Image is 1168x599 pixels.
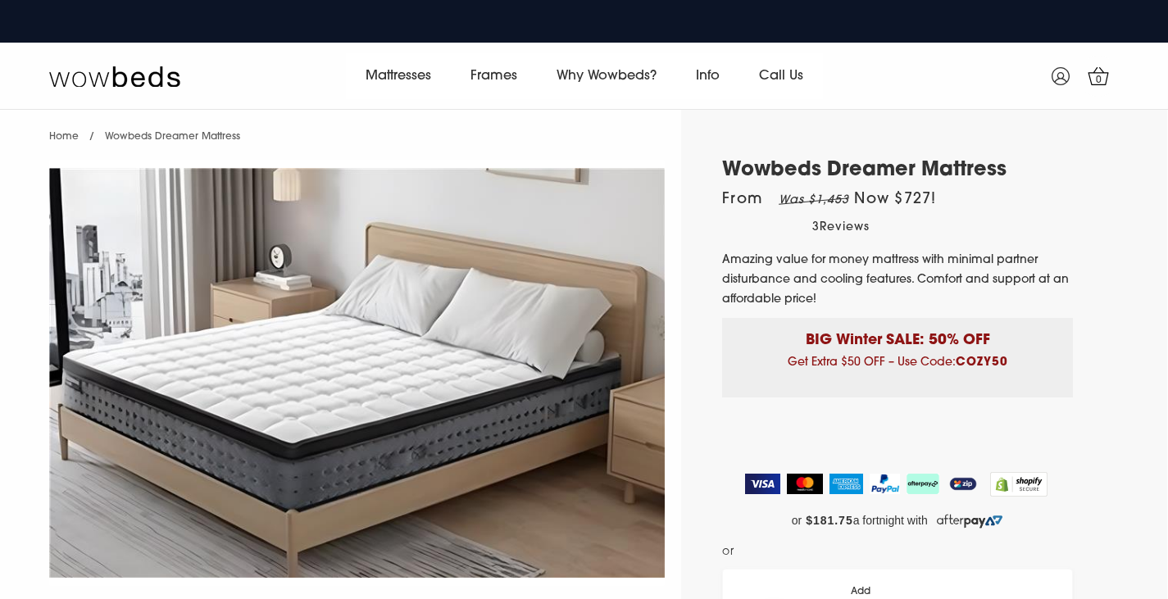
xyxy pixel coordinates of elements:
[722,193,936,207] span: From
[734,318,1061,352] p: BIG Winter SALE: 50% OFF
[946,474,980,494] img: ZipPay Logo
[49,65,180,88] img: Wow Beds Logo
[806,514,852,528] strong: $181.75
[105,132,240,142] span: Wowbeds Dreamer Mattress
[49,110,240,152] nav: breadcrumbs
[1078,56,1119,97] a: 0
[820,221,870,234] span: Reviews
[49,132,79,142] a: Home
[854,193,936,207] span: Now $727!
[956,356,1008,369] b: COZY50
[722,509,1073,533] a: or $181.75 a fortnight with
[745,474,780,494] img: Visa Logo
[788,356,1008,369] span: Get Extra $50 OFF – Use Code:
[1091,72,1107,88] span: 0
[990,472,1048,497] img: Shopify secure badge
[853,514,928,528] span: a fortnight with
[722,254,1069,306] span: Amazing value for money mattress with minimal partner disturbance and cooling features. Comfort a...
[779,194,849,206] em: Was $1,453
[89,132,94,142] span: /
[829,474,863,494] img: American Express Logo
[870,474,901,494] img: PayPal Logo
[787,474,824,494] img: MasterCard Logo
[346,53,451,99] a: Mattresses
[722,542,734,562] span: or
[812,221,820,234] span: 3
[451,53,537,99] a: Frames
[792,514,802,528] span: or
[722,159,1073,183] h1: Wowbeds Dreamer Mattress
[676,53,739,99] a: Info
[537,53,676,99] a: Why Wowbeds?
[739,53,823,99] a: Call Us
[907,474,939,494] img: AfterPay Logo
